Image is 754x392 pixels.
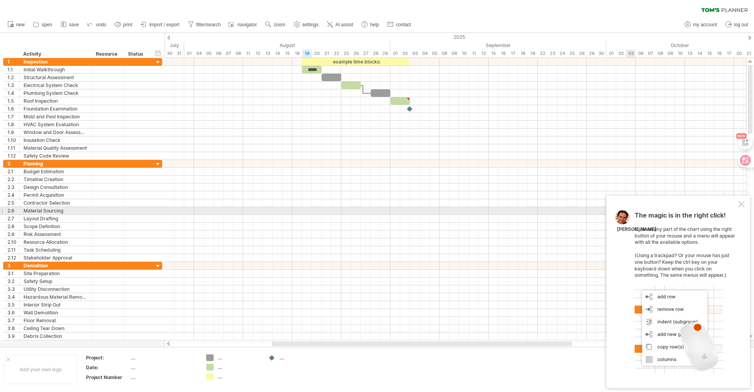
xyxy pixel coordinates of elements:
[7,113,19,120] div: 1.7
[7,207,19,214] div: 2.6
[86,354,129,361] div: Project:
[7,121,19,128] div: 1.8
[7,136,19,144] div: 1.10
[734,22,748,27] span: log out
[420,49,430,58] div: Thursday, 4 September 2025
[370,22,379,27] span: help
[302,22,318,27] span: settings
[714,49,724,58] div: Thursday, 16 October 2025
[7,82,19,89] div: 1.3
[400,49,410,58] div: Tuesday, 2 September 2025
[655,49,665,58] div: Wednesday, 8 October 2025
[7,168,19,175] div: 2.1
[23,50,88,58] div: Activity
[24,317,88,324] div: Floor Removal
[227,20,259,30] a: navigator
[724,49,734,58] div: Friday, 17 October 2025
[695,49,705,58] div: Tuesday, 14 October 2025
[24,113,88,120] div: Mold and Pest Inspection
[24,144,88,152] div: Material Quality Assessment
[214,49,223,58] div: Wednesday, 6 August 2025
[24,223,88,230] div: Scope Definition
[24,136,88,144] div: Insulation Check
[626,49,636,58] div: Friday, 3 October 2025
[218,354,260,361] div: ....
[24,207,88,214] div: Material Sourcing
[7,270,19,277] div: 3.1
[7,191,19,199] div: 2.4
[96,22,106,27] span: undo
[479,49,489,58] div: Friday, 12 September 2025
[528,49,538,58] div: Friday, 19 September 2025
[7,230,19,238] div: 2.9
[24,66,88,73] div: Initial Walkthrough
[7,144,19,152] div: 1.11
[24,270,88,277] div: Site Preparation
[646,49,655,58] div: Tuesday, 7 October 2025
[606,49,616,58] div: Wednesday, 1 October 2025
[253,49,263,58] div: Tuesday, 12 August 2025
[24,105,88,113] div: Foundation Examination
[24,278,88,285] div: Safety Setup
[218,373,260,380] div: ....
[7,152,19,160] div: 1.12
[96,50,120,58] div: Resource
[24,325,88,332] div: Ceiling Tear Down
[24,230,88,238] div: Risk Assessment
[341,49,351,58] div: Monday, 25 August 2025
[7,66,19,73] div: 1.1
[390,49,400,58] div: Monday, 1 September 2025
[7,176,19,183] div: 2.2
[430,49,439,58] div: Friday, 5 September 2025
[42,22,52,27] span: open
[282,49,292,58] div: Friday, 15 August 2025
[24,152,88,160] div: Safety Code Review
[331,49,341,58] div: Friday, 22 August 2025
[439,49,449,58] div: Monday, 8 September 2025
[7,105,19,113] div: 1.6
[292,49,302,58] div: Monday, 18 August 2025
[7,215,19,222] div: 2.7
[390,41,606,49] div: September 2025
[7,325,19,332] div: 3.8
[7,74,19,81] div: 1.2
[518,49,528,58] div: Thursday, 18 September 2025
[325,20,355,30] a: AI assist
[24,254,88,261] div: Stakeholder Approval
[489,49,498,58] div: Monday, 15 September 2025
[636,49,646,58] div: Monday, 6 October 2025
[351,49,361,58] div: Tuesday, 26 August 2025
[131,374,197,381] div: ....
[683,20,719,30] a: my account
[86,364,129,371] div: Date:
[238,22,257,27] span: navigator
[24,58,88,65] div: Inspection
[7,254,19,261] div: 2.12
[223,49,233,58] div: Thursday, 7 August 2025
[7,183,19,191] div: 2.3
[538,49,547,58] div: Monday, 22 September 2025
[734,49,744,58] div: Monday, 20 October 2025
[635,212,737,374] div: Click on any part of the chart using the right button of your mouse and a menu will appear with a...
[24,238,88,246] div: Resource Allocation
[273,49,282,58] div: Thursday, 14 August 2025
[24,191,88,199] div: Permit Acquisition
[24,176,88,183] div: Timeline Creation
[218,364,260,370] div: ....
[693,22,717,27] span: my account
[359,20,381,30] a: help
[243,49,253,58] div: Monday, 11 August 2025
[24,160,88,167] div: Planning
[616,49,626,58] div: Thursday, 2 October 2025
[85,20,109,30] a: undo
[557,49,567,58] div: Wednesday, 24 September 2025
[24,301,88,309] div: Interior Strip Out
[7,238,19,246] div: 2.10
[186,20,223,30] a: filter/search
[635,211,726,223] span: The magic is in the right click!
[131,364,197,371] div: ....
[280,354,322,361] div: ....
[24,129,88,136] div: Window and Door Assessment
[705,49,714,58] div: Wednesday, 15 October 2025
[184,49,194,58] div: Friday, 1 August 2025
